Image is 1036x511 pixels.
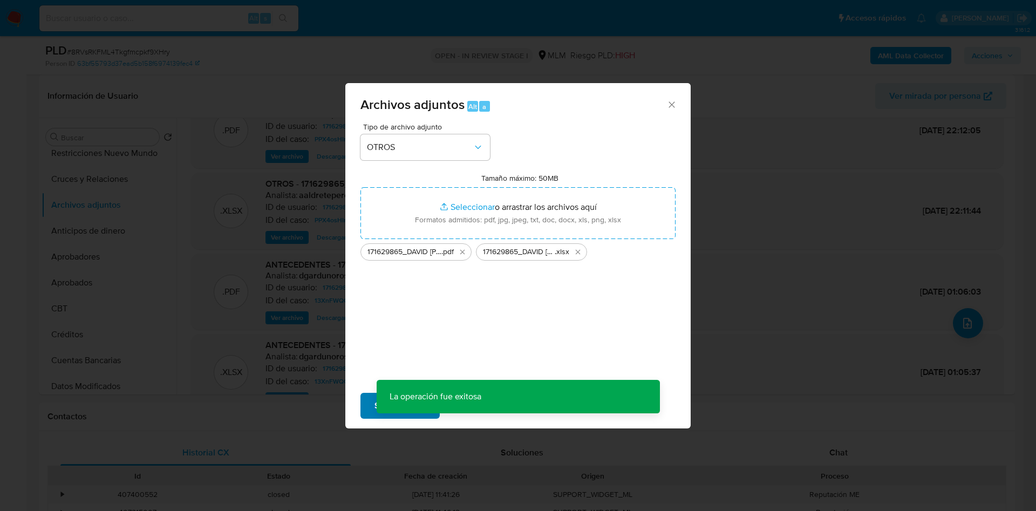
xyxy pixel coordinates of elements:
[481,173,558,183] label: Tamaño máximo: 50MB
[441,247,454,257] span: .pdf
[456,246,469,258] button: Eliminar 171629865_DAVID GARCIA FLORES_SEP2025.pdf
[360,239,676,261] ul: Archivos seleccionados
[483,247,555,257] span: 171629865_DAVID [PERSON_NAME] FLORES_SEP2025
[363,123,493,131] span: Tipo de archivo adjunto
[367,247,441,257] span: 171629865_DAVID [PERSON_NAME] FLORES_SEP2025
[360,134,490,160] button: OTROS
[367,142,473,153] span: OTROS
[377,380,494,413] p: La operación fue exitosa
[458,394,493,418] span: Cancelar
[482,101,486,112] span: a
[555,247,569,257] span: .xlsx
[360,393,440,419] button: Subir archivo
[374,394,426,418] span: Subir archivo
[360,95,465,114] span: Archivos adjuntos
[666,99,676,109] button: Cerrar
[571,246,584,258] button: Eliminar 171629865_DAVID GARCIA FLORES_SEP2025.xlsx
[468,101,477,112] span: Alt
